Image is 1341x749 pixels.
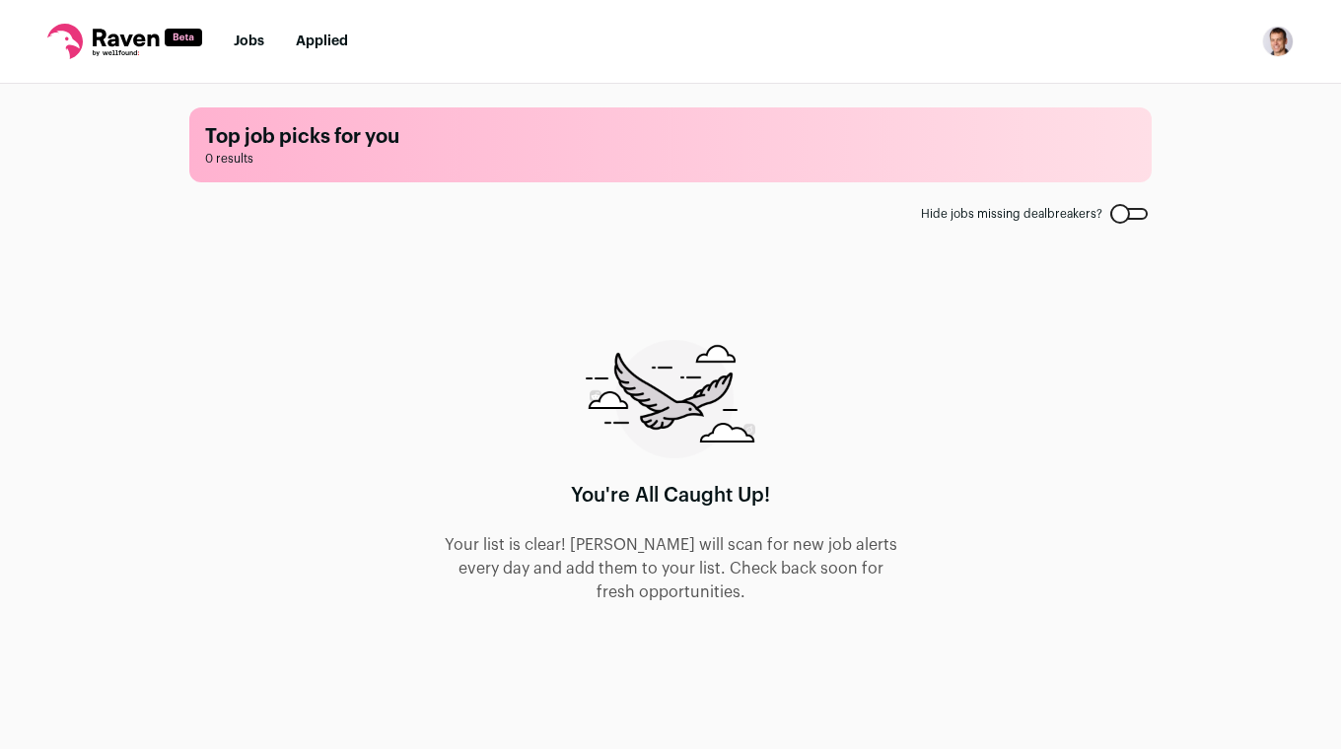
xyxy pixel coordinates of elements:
[234,34,264,48] a: Jobs
[205,123,1136,151] h1: Top job picks for you
[1262,26,1294,57] img: 2956511-medium_jpg
[205,151,1136,167] span: 0 results
[571,482,770,510] h1: You're All Caught Up!
[1262,26,1294,57] button: Open dropdown
[921,206,1102,222] span: Hide jobs missing dealbreakers?
[586,340,755,458] img: raven-searching-graphic-988e480d85f2d7ca07d77cea61a0e572c166f105263382683f1c6e04060d3bee.png
[296,34,348,48] a: Applied
[442,533,899,604] p: Your list is clear! [PERSON_NAME] will scan for new job alerts every day and add them to your lis...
